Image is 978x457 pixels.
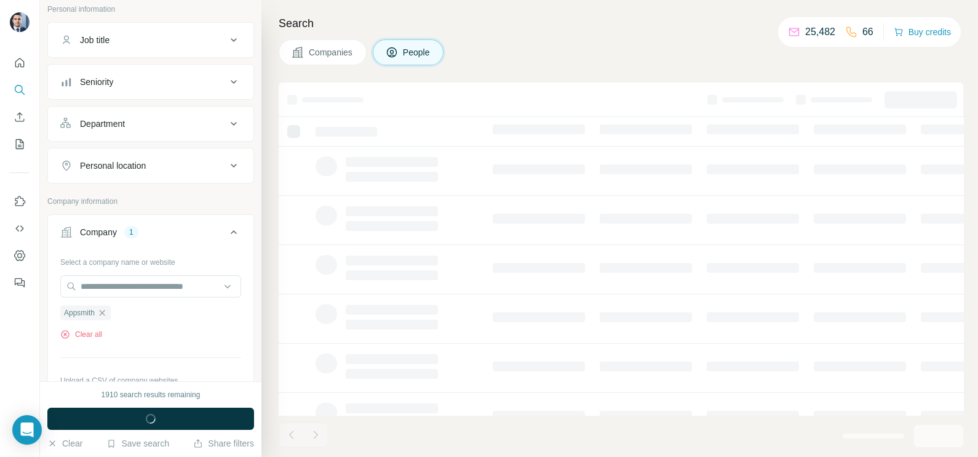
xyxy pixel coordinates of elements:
button: Company1 [48,217,253,252]
button: Dashboard [10,245,30,267]
p: Personal information [47,4,254,15]
button: Job title [48,25,253,55]
button: Save search [106,437,169,450]
div: 1910 search results remaining [101,389,201,400]
button: Use Surfe on LinkedIn [10,190,30,212]
button: My lists [10,133,30,155]
button: Personal location [48,151,253,180]
div: Personal location [80,160,146,172]
p: Upload a CSV of company websites. [60,375,241,386]
button: Clear [47,437,82,450]
span: Companies [309,46,354,59]
div: Department [80,118,125,130]
button: Quick start [10,52,30,74]
button: Enrich CSV [10,106,30,128]
button: Clear all [60,329,102,340]
div: Seniority [80,76,113,88]
button: Use Surfe API [10,217,30,240]
p: Company information [47,196,254,207]
div: Company [80,226,117,238]
span: People [403,46,431,59]
div: 1 [124,227,138,238]
button: Department [48,109,253,139]
p: 66 [862,25,873,39]
h4: Search [279,15,963,32]
button: Seniority [48,67,253,97]
button: Search [10,79,30,101]
button: Buy credits [894,23,951,41]
div: Select a company name or website [60,252,241,268]
div: Job title [80,34,109,46]
p: 25,482 [805,25,835,39]
span: Appsmith [64,307,95,318]
button: Share filters [193,437,254,450]
button: Feedback [10,272,30,294]
img: Avatar [10,12,30,32]
div: Open Intercom Messenger [12,415,42,445]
